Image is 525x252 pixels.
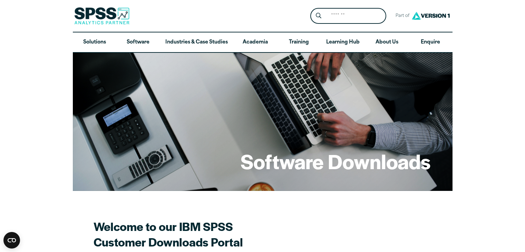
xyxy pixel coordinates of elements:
img: Version1 Logo [410,9,451,22]
a: Training [277,32,320,52]
button: Search magnifying glass icon [312,10,325,22]
nav: Desktop version of site main menu [73,32,453,52]
h2: Welcome to our IBM SPSS Customer Downloads Portal [94,219,335,250]
button: Open CMP widget [3,232,20,249]
a: Software [116,32,160,52]
h1: Software Downloads [241,148,430,175]
a: Enquire [409,32,452,52]
img: SPSS Analytics Partner [74,7,129,25]
a: About Us [365,32,409,52]
a: Industries & Case Studies [160,32,233,52]
a: Solutions [73,32,116,52]
form: Site Header Search Form [310,8,386,24]
a: Academia [233,32,277,52]
span: Part of [392,11,410,21]
svg: Search magnifying glass icon [316,13,321,19]
a: Learning Hub [321,32,365,52]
